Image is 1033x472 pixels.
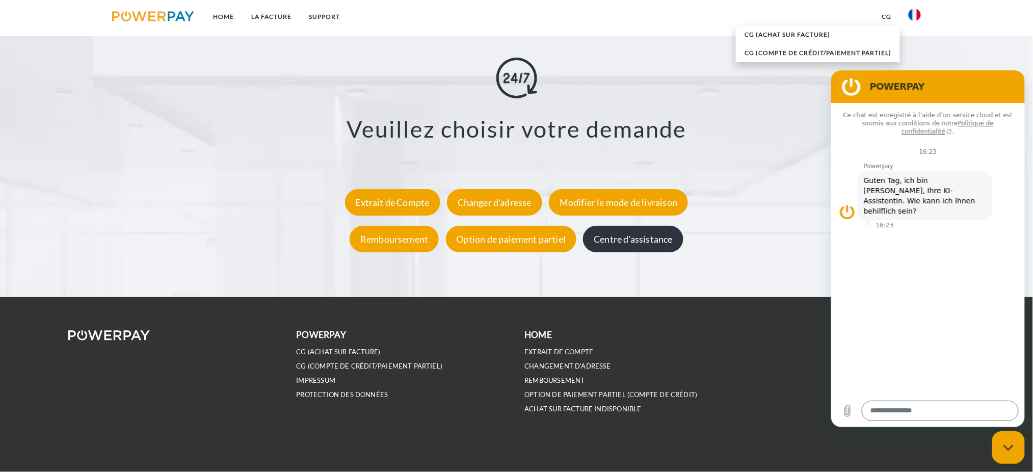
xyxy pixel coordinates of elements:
[549,189,688,216] div: Modifier le mode de livraison
[345,189,440,216] div: Extrait de Compte
[444,197,545,208] a: Changer d'adresse
[68,330,150,340] img: logo-powerpay-white.svg
[64,115,968,144] h3: Veuillez choisir votre demande
[347,233,441,245] a: Remboursement
[297,390,388,399] a: PROTECTION DES DONNÉES
[297,376,336,385] a: IMPRESSUM
[243,8,301,26] a: LA FACTURE
[525,390,698,399] a: OPTION DE PAIEMENT PARTIEL (Compte de crédit)
[831,70,1025,427] iframe: Fenêtre de messagerie
[297,348,381,356] a: CG (achat sur facture)
[873,8,900,26] a: CG
[446,226,577,252] div: Option de paiement partiel
[496,58,537,99] img: online-shopping.svg
[342,197,443,208] a: Extrait de Compte
[525,329,552,340] b: Home
[443,233,579,245] a: Option de paiement partiel
[525,376,585,385] a: REMBOURSEMENT
[301,8,349,26] a: Support
[297,362,443,371] a: CG (Compte de crédit/paiement partiel)
[992,431,1025,464] iframe: Bouton de lancement de la fenêtre de messagerie, conversation en cours
[525,348,594,356] a: EXTRAIT DE COMPTE
[525,405,642,413] a: ACHAT SUR FACTURE INDISPONIBLE
[736,25,900,44] a: CG (achat sur facture)
[546,197,691,208] a: Modifier le mode de livraison
[297,329,346,340] b: POWERPAY
[447,189,542,216] div: Changer d'adresse
[350,226,439,252] div: Remboursement
[736,44,900,62] a: CG (Compte de crédit/paiement partiel)
[525,362,612,371] a: Changement d'adresse
[112,11,194,21] img: logo-powerpay.svg
[583,226,683,252] div: Centre d'assistance
[205,8,243,26] a: Home
[909,9,921,21] img: fr
[580,233,685,245] a: Centre d'assistance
